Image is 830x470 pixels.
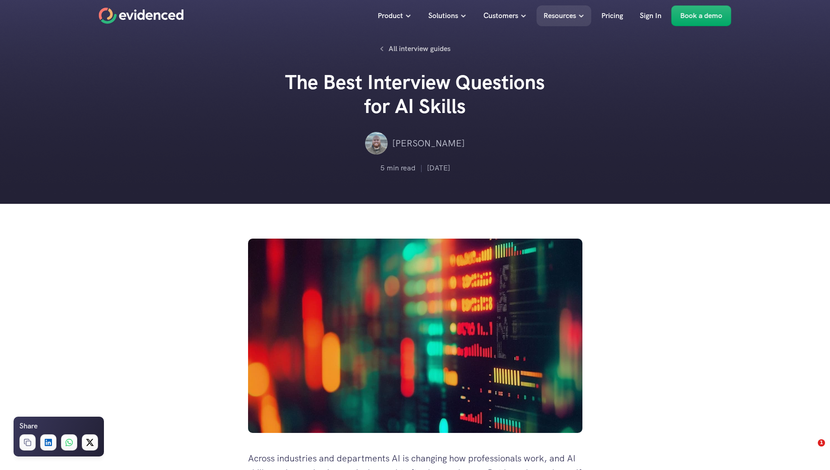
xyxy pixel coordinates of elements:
p: Resources [544,10,576,22]
a: Book a demo [671,5,732,26]
span: 1 [818,439,825,446]
p: [PERSON_NAME] [392,136,465,150]
a: Sign In [633,5,668,26]
p: Sign In [640,10,661,22]
p: Book a demo [680,10,722,22]
p: Product [378,10,403,22]
p: Pricing [601,10,623,22]
img: "" [365,132,388,155]
iframe: Intercom live chat [799,439,821,461]
p: | [420,162,422,174]
p: All interview guides [389,43,450,55]
p: 5 [380,162,385,174]
img: Abstract digital display data [248,239,582,433]
a: Pricing [595,5,630,26]
p: [DATE] [427,162,450,174]
h2: The Best Interview Questions for AI Skills [280,70,551,118]
a: All interview guides [375,41,455,57]
h6: Share [19,420,38,432]
p: Solutions [428,10,458,22]
p: min read [387,162,416,174]
a: Home [99,8,184,24]
p: Customers [483,10,518,22]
